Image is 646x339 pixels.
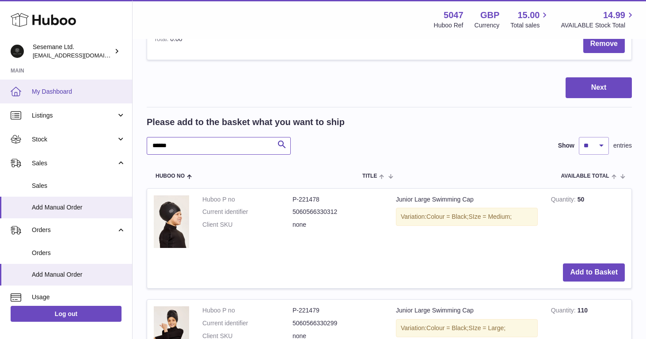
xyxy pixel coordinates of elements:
span: AVAILABLE Stock Total [561,21,635,30]
button: Next [566,77,632,98]
span: Sales [32,159,116,168]
h2: Please add to the basket what you want to ship [147,116,345,128]
td: 50 [544,189,631,257]
div: Currency [475,21,500,30]
span: My Dashboard [32,88,125,96]
strong: Quantity [551,307,578,316]
span: Colour = Black; [426,324,468,331]
span: Sales [32,182,125,190]
dt: Current identifier [202,319,293,328]
dd: none [293,221,383,229]
span: [EMAIL_ADDRESS][DOMAIN_NAME] [33,52,130,59]
img: info@soulcap.com [11,45,24,58]
span: Add Manual Order [32,203,125,212]
div: Variation: [396,319,538,337]
span: 15.00 [517,9,540,21]
span: Stock [32,135,116,144]
span: Total sales [510,21,550,30]
span: entries [613,141,632,150]
dt: Huboo P no [202,306,293,315]
span: Orders [32,249,125,257]
label: Show [558,141,574,150]
span: SIze = Medium; [468,213,512,220]
strong: GBP [480,9,499,21]
span: Colour = Black; [426,213,468,220]
span: Usage [32,293,125,301]
strong: 5047 [444,9,464,21]
span: Huboo no [156,173,185,179]
td: Junior Large Swimming Cap [389,189,544,257]
dd: 5060566330312 [293,208,383,216]
span: AVAILABLE Total [561,173,609,179]
button: Add to Basket [563,263,625,282]
dd: P-221478 [293,195,383,204]
dt: Current identifier [202,208,293,216]
img: Junior Large Swimming Cap [154,195,189,248]
a: 15.00 Total sales [510,9,550,30]
div: Huboo Ref [434,21,464,30]
span: SIze = Large; [468,324,505,331]
dd: P-221479 [293,306,383,315]
span: Listings [32,111,116,120]
dt: Client SKU [202,221,293,229]
dt: Huboo P no [202,195,293,204]
a: Log out [11,306,122,322]
div: Sesemane Ltd. [33,43,112,60]
dd: 5060566330299 [293,319,383,328]
span: 0.00 [170,35,182,42]
span: Title [362,173,377,179]
button: Remove [583,35,625,53]
span: Orders [32,226,116,234]
span: Add Manual Order [32,270,125,279]
span: 14.99 [603,9,625,21]
div: Variation: [396,208,538,226]
label: Total [154,35,170,45]
strong: Quantity [551,196,578,205]
a: 14.99 AVAILABLE Stock Total [561,9,635,30]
